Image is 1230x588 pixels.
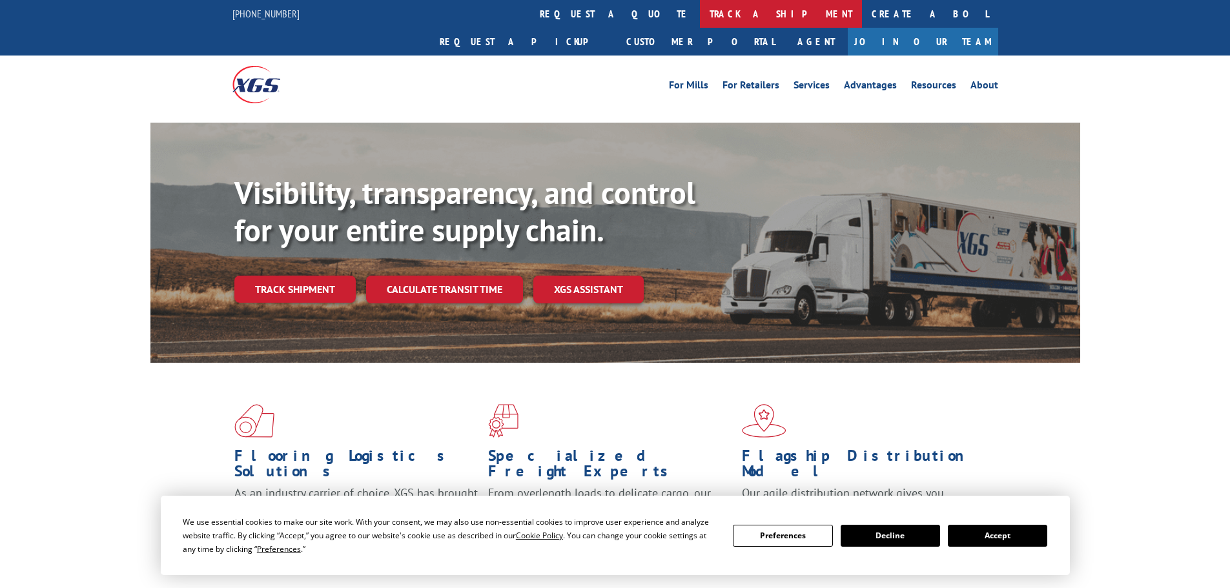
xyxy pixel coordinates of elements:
a: Join Our Team [848,28,998,56]
button: Decline [841,525,940,547]
a: Advantages [844,80,897,94]
h1: Specialized Freight Experts [488,448,732,485]
span: Preferences [257,543,301,554]
a: Customer Portal [617,28,784,56]
button: Accept [948,525,1047,547]
div: We use essential cookies to make our site work. With your consent, we may also use non-essential ... [183,515,717,556]
h1: Flagship Distribution Model [742,448,986,485]
button: Preferences [733,525,832,547]
p: From overlength loads to delicate cargo, our experienced staff knows the best way to move your fr... [488,485,732,543]
img: xgs-icon-flagship-distribution-model-red [742,404,786,438]
div: Cookie Consent Prompt [161,496,1070,575]
b: Visibility, transparency, and control for your entire supply chain. [234,172,695,250]
img: xgs-icon-total-supply-chain-intelligence-red [234,404,274,438]
a: Track shipment [234,276,356,303]
a: For Retailers [723,80,779,94]
a: Agent [784,28,848,56]
span: Cookie Policy [516,530,563,541]
a: Calculate transit time [366,276,523,303]
a: [PHONE_NUMBER] [232,7,300,20]
a: Request a pickup [430,28,617,56]
a: XGS ASSISTANT [533,276,644,303]
img: xgs-icon-focused-on-flooring-red [488,404,518,438]
a: About [970,80,998,94]
a: Services [794,80,830,94]
span: As an industry carrier of choice, XGS has brought innovation and dedication to flooring logistics... [234,485,478,531]
span: Our agile distribution network gives you nationwide inventory management on demand. [742,485,979,516]
a: Resources [911,80,956,94]
h1: Flooring Logistics Solutions [234,448,478,485]
a: For Mills [669,80,708,94]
